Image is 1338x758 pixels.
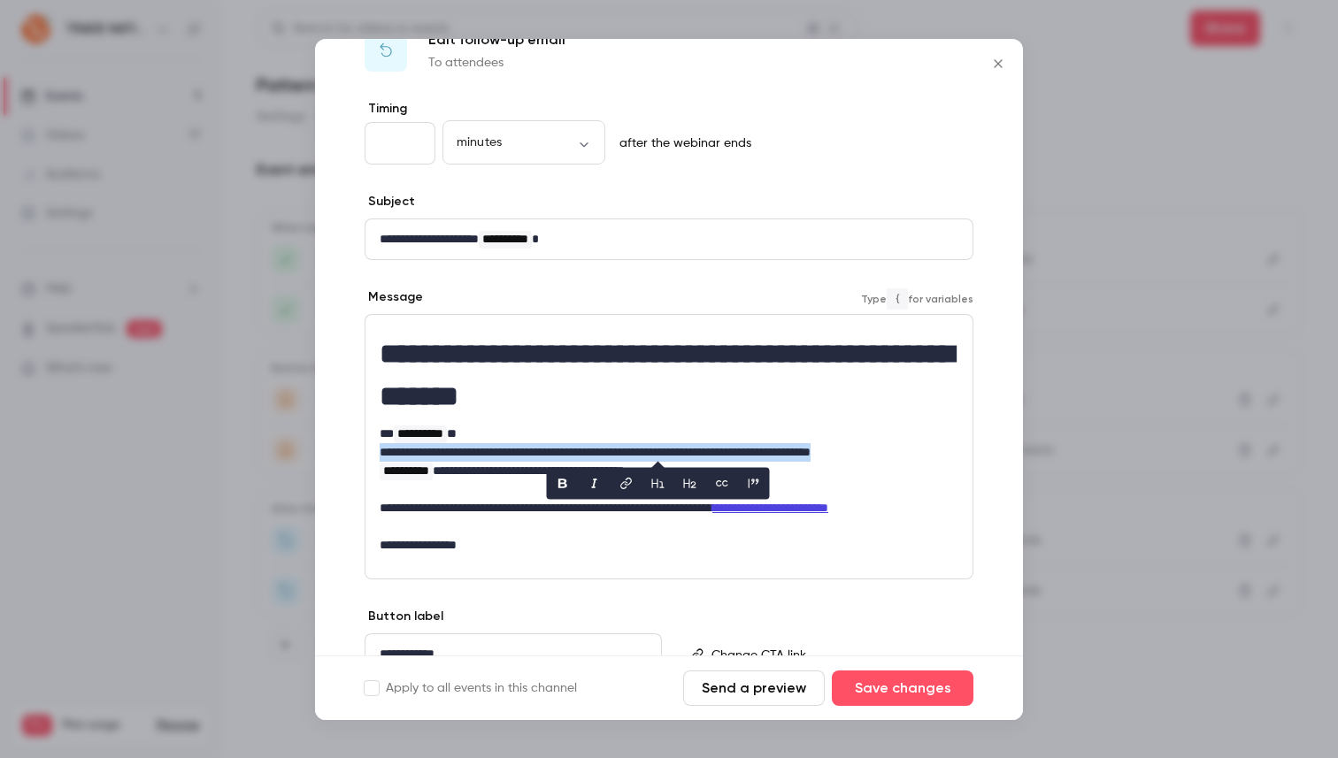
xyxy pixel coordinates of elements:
label: Timing [365,100,973,118]
button: blockquote [740,469,768,497]
p: To attendees [428,54,565,72]
button: Save changes [832,670,973,706]
button: Send a preview [683,670,825,706]
button: bold [549,469,577,497]
div: editor [365,219,973,259]
button: italic [581,469,609,497]
div: minutes [442,134,605,151]
p: Edit follow-up email [428,29,565,50]
label: Subject [365,193,415,211]
div: editor [365,634,661,674]
label: Button label [365,608,443,625]
p: after the webinar ends [612,134,751,152]
code: { [887,288,908,310]
label: Apply to all events in this channel [365,679,577,697]
button: Close [980,46,1016,81]
div: editor [704,634,972,675]
div: editor [365,315,973,565]
label: Message [365,288,423,306]
span: Type for variables [861,288,973,310]
button: link [612,469,641,497]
